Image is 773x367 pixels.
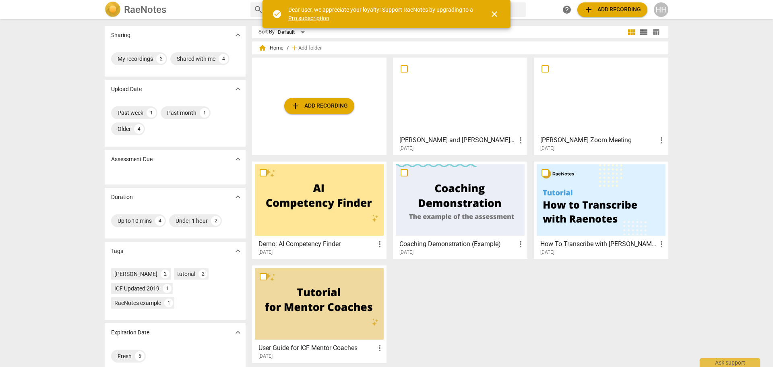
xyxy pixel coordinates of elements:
[233,246,243,256] span: expand_more
[540,145,554,152] span: [DATE]
[399,239,516,249] h3: Coaching Demonstration (Example)
[105,2,121,18] img: Logo
[255,268,384,359] a: User Guide for ICF Mentor Coaches[DATE]
[118,125,131,133] div: Older
[118,352,132,360] div: Fresh
[626,26,638,38] button: Tile view
[399,249,413,256] span: [DATE]
[516,239,525,249] span: more_vert
[540,135,657,145] h3: Holly Henty's Zoom Meeting
[650,26,662,38] button: Table view
[700,358,760,367] div: Ask support
[288,6,475,22] div: Dear user, we appreciate your loyalty! Support RaeNotes by upgrading to a
[147,108,156,118] div: 1
[111,155,153,164] p: Assessment Due
[211,216,221,226] div: 2
[657,239,666,249] span: more_vert
[114,299,161,307] div: RaeNotes example
[562,5,572,15] span: help
[163,284,172,293] div: 1
[654,2,668,17] button: HH
[537,164,666,255] a: How To Transcribe with [PERSON_NAME][DATE]
[258,29,275,35] div: Sort By
[638,26,650,38] button: List view
[298,45,322,51] span: Add folder
[219,54,228,64] div: 4
[399,145,413,152] span: [DATE]
[177,270,195,278] div: tutorial
[232,29,244,41] button: Show more
[516,135,525,145] span: more_vert
[278,26,308,39] div: Default
[540,239,657,249] h3: How To Transcribe with RaeNotes
[258,239,375,249] h3: Demo: AI Competency Finder
[232,191,244,203] button: Show more
[232,83,244,95] button: Show more
[537,60,666,151] a: [PERSON_NAME] Zoom Meeting[DATE]
[161,270,169,278] div: 2
[560,2,574,17] a: Help
[111,328,149,337] p: Expiration Date
[233,328,243,337] span: expand_more
[135,351,145,361] div: 6
[155,216,165,226] div: 4
[200,108,209,118] div: 1
[111,31,130,39] p: Sharing
[375,343,384,353] span: more_vert
[657,135,666,145] span: more_vert
[176,217,208,225] div: Under 1 hour
[114,270,157,278] div: [PERSON_NAME]
[164,299,173,307] div: 1
[124,4,166,15] h2: RaeNotes
[111,85,142,93] p: Upload Date
[540,249,554,256] span: [DATE]
[577,2,647,17] button: Upload
[490,9,499,19] span: close
[233,30,243,40] span: expand_more
[627,27,637,37] span: view_module
[288,15,329,21] a: Pro subscription
[232,153,244,165] button: Show more
[639,27,649,37] span: view_list
[156,54,166,64] div: 2
[291,101,348,111] span: Add recording
[258,353,273,360] span: [DATE]
[198,270,207,278] div: 2
[258,249,273,256] span: [DATE]
[114,284,159,292] div: ICF Updated 2019
[287,45,289,51] span: /
[232,245,244,257] button: Show more
[233,192,243,202] span: expand_more
[584,5,593,15] span: add
[118,217,152,225] div: Up to 10 mins
[167,109,196,117] div: Past month
[290,44,298,52] span: add
[284,98,354,114] button: Upload
[233,154,243,164] span: expand_more
[105,2,244,18] a: LogoRaeNotes
[584,5,641,15] span: Add recording
[272,9,282,19] span: check_circle
[254,5,263,15] span: search
[255,164,384,255] a: Demo: AI Competency Finder[DATE]
[258,343,375,353] h3: User Guide for ICF Mentor Coaches
[485,4,504,24] button: Close
[258,44,267,52] span: home
[177,55,215,63] div: Shared with me
[375,239,384,249] span: more_vert
[111,193,133,201] p: Duration
[134,124,144,134] div: 4
[118,109,143,117] div: Past week
[111,247,123,255] p: Tags
[258,44,283,52] span: Home
[396,164,525,255] a: Coaching Demonstration (Example)[DATE]
[652,28,660,36] span: table_chart
[399,135,516,145] h3: Holly and Becky Coaching 9/4/25
[396,60,525,151] a: [PERSON_NAME] and [PERSON_NAME] Coaching [DATE][DATE]
[291,101,300,111] span: add
[233,84,243,94] span: expand_more
[232,326,244,338] button: Show more
[118,55,153,63] div: My recordings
